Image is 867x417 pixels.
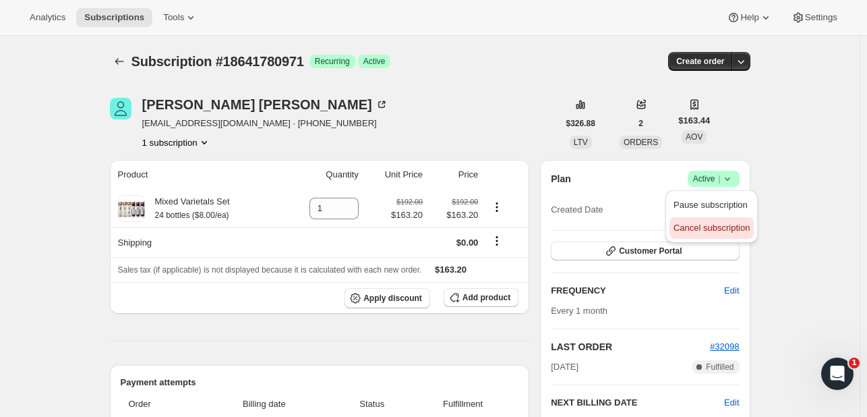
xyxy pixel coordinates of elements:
span: Fulfillment [415,397,510,411]
h2: NEXT BILLING DATE [551,396,724,410]
span: [DATE] [551,360,578,374]
span: $163.20 [391,208,423,222]
span: Add product [462,292,510,303]
th: Quantity [282,160,363,190]
th: Unit Price [363,160,427,190]
span: $163.44 [678,114,710,128]
th: Shipping [110,227,283,257]
span: $163.20 [435,265,467,275]
h2: Plan [551,172,571,186]
button: Help [719,8,780,27]
button: Analytics [22,8,73,27]
h2: LAST ORDER [551,340,710,354]
span: Billing date [200,397,328,411]
span: Michael Murphy [110,98,131,119]
span: Subscriptions [84,12,144,23]
span: Active [693,172,734,186]
span: Fulfilled [706,362,734,372]
span: Active [363,56,386,67]
span: Created Date [551,203,603,217]
th: Product [110,160,283,190]
span: Edit [724,284,739,298]
div: Mixed Varietals Set [145,195,230,222]
button: Product actions [486,200,508,215]
button: Subscriptions [76,8,152,27]
span: AOV [686,132,702,142]
button: Add product [444,288,518,307]
button: Subscriptions [110,52,129,71]
button: Cancel subscription [669,217,754,239]
span: Recurring [315,56,350,67]
span: Tools [163,12,184,23]
button: #32098 [710,340,739,354]
span: $0.00 [456,238,479,248]
span: 1 [849,358,860,368]
span: Apply discount [363,293,422,304]
span: Help [740,12,758,23]
th: Price [427,160,482,190]
span: Cancel subscription [674,223,750,233]
button: Settings [783,8,845,27]
span: $163.20 [431,208,478,222]
button: Shipping actions [486,233,508,248]
button: Product actions [142,136,211,149]
div: [PERSON_NAME] [PERSON_NAME] [142,98,388,111]
span: 2 [638,118,643,129]
span: ORDERS [624,138,658,147]
span: Analytics [30,12,65,23]
button: $326.88 [558,114,603,133]
small: $192.00 [396,198,423,206]
h2: Payment attempts [121,376,519,389]
span: Status [336,397,407,411]
a: #32098 [710,341,739,352]
span: Every 1 month [551,306,607,316]
button: Edit [716,280,747,302]
span: Subscription #18641780971 [131,54,304,69]
span: Settings [805,12,837,23]
button: 2 [630,114,651,133]
h2: FREQUENCY [551,284,724,298]
small: 24 bottles ($8.00/ea) [155,211,229,220]
button: Customer Portal [551,242,739,260]
small: $192.00 [452,198,478,206]
iframe: Intercom live chat [821,358,854,390]
button: Apply discount [345,288,430,308]
span: Pause subscription [674,200,748,210]
span: Create order [676,56,724,67]
span: $326.88 [566,118,595,129]
button: Create order [668,52,732,71]
span: [EMAIL_ADDRESS][DOMAIN_NAME] · [PHONE_NUMBER] [142,117,388,130]
button: Edit [724,396,739,410]
button: Pause subscription [669,194,754,216]
span: Customer Portal [619,246,682,256]
img: product img [118,195,145,222]
button: Tools [155,8,206,27]
span: Sales tax (if applicable) is not displayed because it is calculated with each new order. [118,265,422,275]
span: LTV [574,138,588,147]
span: | [718,173,720,184]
